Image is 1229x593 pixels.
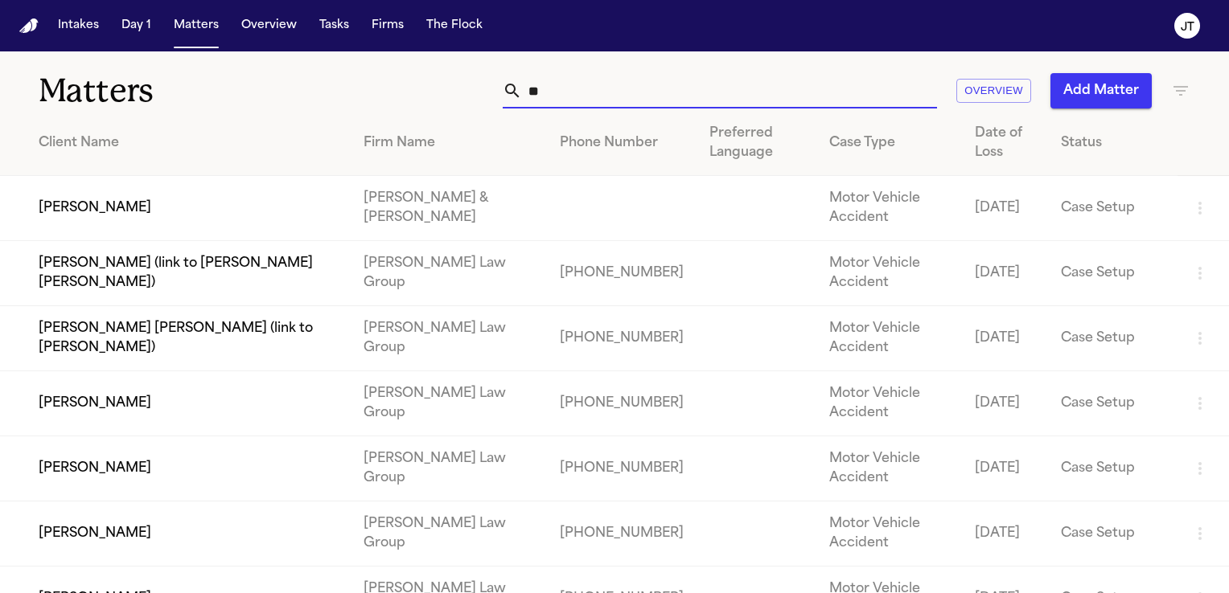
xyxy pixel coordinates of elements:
td: [PERSON_NAME] Law Group [351,501,547,566]
td: [DATE] [962,436,1048,501]
button: Intakes [51,11,105,40]
td: Motor Vehicle Accident [816,241,962,306]
a: Home [19,18,39,34]
td: Motor Vehicle Accident [816,501,962,566]
td: [PHONE_NUMBER] [547,241,697,306]
td: [PHONE_NUMBER] [547,306,697,371]
td: Case Setup [1048,241,1178,306]
td: [PERSON_NAME] Law Group [351,371,547,436]
button: Tasks [313,11,356,40]
div: Client Name [39,133,338,153]
button: Overview [235,11,303,40]
td: Motor Vehicle Accident [816,436,962,501]
div: Status [1061,133,1165,153]
button: Firms [365,11,410,40]
div: Case Type [829,133,949,153]
td: Case Setup [1048,371,1178,436]
td: [PHONE_NUMBER] [547,501,697,566]
td: [PERSON_NAME] Law Group [351,436,547,501]
td: [PHONE_NUMBER] [547,371,697,436]
button: The Flock [420,11,489,40]
td: [DATE] [962,371,1048,436]
h1: Matters [39,71,361,111]
button: Matters [167,11,225,40]
td: [PERSON_NAME] Law Group [351,241,547,306]
button: Add Matter [1050,73,1152,108]
div: Firm Name [364,133,534,153]
td: [PERSON_NAME] Law Group [351,306,547,371]
div: Date of Loss [975,124,1035,162]
button: Day 1 [115,11,158,40]
td: Motor Vehicle Accident [816,176,962,241]
td: [PHONE_NUMBER] [547,436,697,501]
div: Phone Number [560,133,684,153]
td: Case Setup [1048,176,1178,241]
td: [DATE] [962,176,1048,241]
td: [DATE] [962,306,1048,371]
td: Case Setup [1048,436,1178,501]
button: Overview [956,79,1031,104]
td: [PERSON_NAME] & [PERSON_NAME] [351,176,547,241]
td: Case Setup [1048,306,1178,371]
img: Finch Logo [19,18,39,34]
td: Motor Vehicle Accident [816,306,962,371]
td: Case Setup [1048,501,1178,566]
div: Preferred Language [709,124,804,162]
td: [DATE] [962,241,1048,306]
td: [DATE] [962,501,1048,566]
td: Motor Vehicle Accident [816,371,962,436]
